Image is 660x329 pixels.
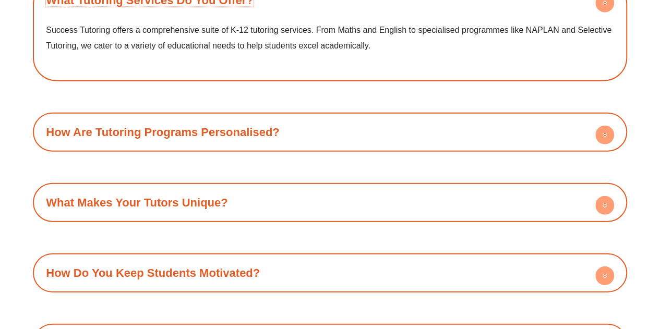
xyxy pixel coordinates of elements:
[38,118,622,147] h4: How Are Tutoring Programs Personalised?
[38,259,622,287] h4: How Do You Keep Students Motivated?
[38,15,622,76] div: What Tutoring Services Do You Offer?
[46,266,260,279] a: How Do You Keep Students Motivated?
[46,126,279,139] a: How Are Tutoring Programs Personalised?
[38,188,622,217] h4: What Makes Your Tutors Unique?
[46,196,227,209] a: What Makes Your Tutors Unique?
[486,211,660,329] iframe: Chat Widget
[3,204,411,214] label: Please complete this required field.
[46,26,611,50] span: Success Tutoring offers a comprehensive suite of K-12 tutoring services. From Maths and English t...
